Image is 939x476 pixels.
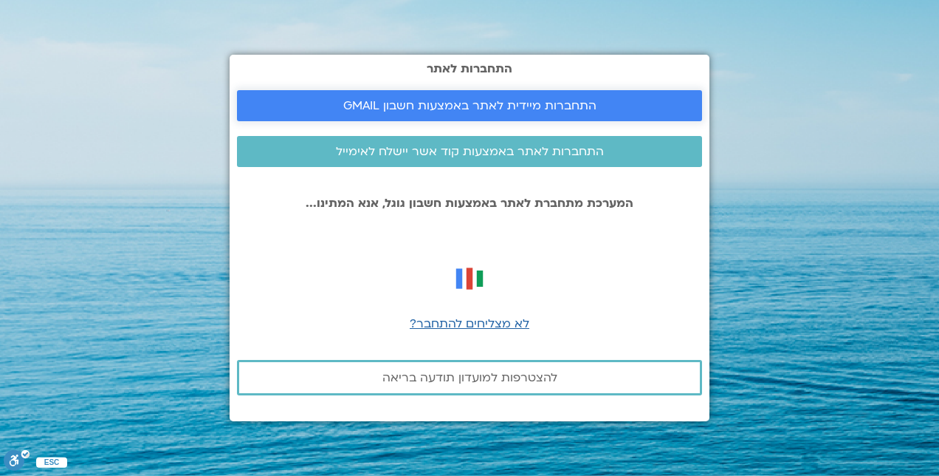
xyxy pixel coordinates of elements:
h2: התחברות לאתר [237,62,702,75]
a: התחברות לאתר באמצעות קוד אשר יישלח לאימייל [237,136,702,167]
span: התחברות מיידית לאתר באמצעות חשבון GMAIL [343,99,596,112]
span: להצטרפות למועדון תודעה בריאה [382,371,557,384]
a: להצטרפות למועדון תודעה בריאה [237,360,702,395]
a: התחברות מיידית לאתר באמצעות חשבון GMAIL [237,90,702,121]
a: לא מצליחים להתחבר? [410,316,529,332]
p: המערכת מתחברת לאתר באמצעות חשבון גוגל, אנא המתינו... [237,197,702,210]
span: התחברות לאתר באמצעות קוד אשר יישלח לאימייל [336,145,604,158]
